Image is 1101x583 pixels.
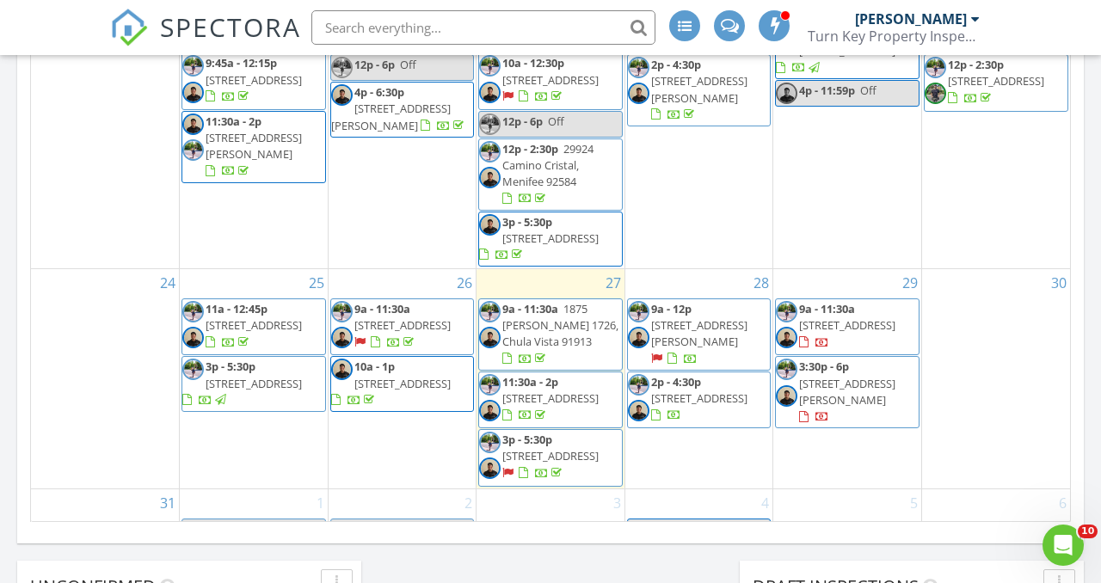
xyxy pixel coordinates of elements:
[502,55,564,71] span: 10a - 12:30p
[206,72,302,88] span: [STREET_ADDRESS]
[400,521,424,537] span: Hold
[799,317,895,333] span: [STREET_ADDRESS]
[502,301,618,366] a: 9a - 11:30a 1875 [PERSON_NAME] 1726, Chula Vista 91913
[1043,525,1084,566] iframe: Intercom live chat
[502,301,618,349] span: 1875 [PERSON_NAME] 1726, Chula Vista 91913
[479,114,501,135] img: anthonyprofilepic.jpg
[651,57,747,122] a: 2p - 4:30p [STREET_ADDRESS][PERSON_NAME]
[206,130,302,162] span: [STREET_ADDRESS][PERSON_NAME]
[502,374,558,390] span: 11:30a - 2p
[28,45,41,58] img: website_grey.svg
[479,457,501,479] img: jrphoto.jpg
[675,521,692,537] span: Off
[502,432,552,447] span: 3p - 5:30p
[628,400,649,421] img: jrphoto.jpg
[479,301,501,322] img: anthonyprofilepic.jpg
[160,9,301,45] span: SPECTORA
[628,327,649,348] img: jrphoto.jpg
[330,356,475,412] a: 10a - 1p [STREET_ADDRESS]
[478,138,623,211] a: 12p - 2:30p 29924 Camino Cristal, Menifee 92584
[502,141,558,156] span: 12p - 2:30p
[206,301,268,316] span: 11a - 12:45p
[924,54,1068,111] a: 12p - 2:30p [STREET_ADDRESS]
[206,359,255,374] span: 3p - 5:30p
[305,269,328,297] a: Go to August 25, 2025
[479,141,501,163] img: anthonyprofilepic.jpg
[651,317,747,349] span: [STREET_ADDRESS][PERSON_NAME]
[750,269,772,297] a: Go to August 28, 2025
[921,269,1070,488] td: Go to August 30, 2025
[331,521,353,543] img: anthonyprofilepic.jpg
[331,327,353,348] img: jrphoto.jpg
[331,359,353,380] img: jrphoto.jpg
[776,301,797,322] img: anthonyprofilepic.jpg
[328,269,477,488] td: Go to August 26, 2025
[1048,269,1070,297] a: Go to August 30, 2025
[479,374,501,396] img: anthonyprofilepic.jpg
[206,317,302,333] span: [STREET_ADDRESS]
[855,10,967,28] div: [PERSON_NAME]
[182,521,204,543] img: anthonyprofilepic.jpg
[331,84,467,132] a: 4p - 6:30p [STREET_ADDRESS][PERSON_NAME]
[354,376,451,391] span: [STREET_ADDRESS]
[171,100,185,114] img: tab_keywords_by_traffic_grey.svg
[799,83,855,98] span: 4p - 11:59p
[948,73,1044,89] span: [STREET_ADDRESS]
[651,57,701,72] span: 2p - 4:30p
[651,390,747,406] span: [STREET_ADDRESS]
[331,57,353,78] img: anthonyprofilepic.jpg
[758,489,772,517] a: Go to September 4, 2025
[181,356,326,412] a: 3p - 5:30p [STREET_ADDRESS]
[181,52,326,109] a: 9:45a - 12:15p [STREET_ADDRESS]
[157,269,179,297] a: Go to August 24, 2025
[182,301,204,322] img: anthonyprofilepic.jpg
[628,83,649,104] img: jrphoto.jpg
[182,55,204,77] img: anthonyprofilepic.jpg
[453,269,476,297] a: Go to August 26, 2025
[860,83,876,98] span: Off
[157,489,179,517] a: Go to August 31, 2025
[799,359,895,424] a: 3:30p - 6p [STREET_ADDRESS][PERSON_NAME]
[775,356,920,428] a: 3:30p - 6p [STREET_ADDRESS][PERSON_NAME]
[479,214,501,236] img: jrphoto.jpg
[45,45,189,58] div: Domain: [DOMAIN_NAME]
[110,9,148,46] img: The Best Home Inspection Software - Spectora
[907,489,921,517] a: Go to September 5, 2025
[776,327,797,348] img: jrphoto.jpg
[354,521,395,537] span: 9a - 12p
[651,374,747,422] a: 2p - 4:30p [STREET_ADDRESS]
[479,55,501,77] img: anthonyprofilepic.jpg
[28,28,41,41] img: logo_orange.svg
[502,390,599,406] span: [STREET_ADDRESS]
[182,359,204,380] img: anthonyprofilepic.jpg
[206,376,302,391] span: [STREET_ADDRESS]
[479,327,501,348] img: jrphoto.jpg
[206,55,302,103] a: 9:45a - 12:15p [STREET_ADDRESS]
[479,214,599,262] a: 3p - 5:30p [STREET_ADDRESS]
[181,298,326,355] a: 11a - 12:45p [STREET_ADDRESS]
[354,359,395,374] span: 10a - 1p
[182,359,302,407] a: 3p - 5:30p [STREET_ADDRESS]
[206,521,225,537] span: 12a
[925,57,946,78] img: anthonyprofilepic.jpg
[548,114,564,129] span: Off
[502,214,552,230] span: 3p - 5:30p
[651,374,701,390] span: 2p - 4:30p
[354,301,451,349] a: 9a - 11:30a [STREET_ADDRESS]
[502,55,599,103] a: 10a - 12:30p [STREET_ADDRESS]
[773,269,922,488] td: Go to August 29, 2025
[502,72,599,88] span: [STREET_ADDRESS]
[899,269,921,297] a: Go to August 29, 2025
[502,448,599,463] span: [STREET_ADDRESS]
[354,57,395,72] span: 12p - 6p
[479,432,501,453] img: anthonyprofilepic.jpg
[477,269,625,488] td: Go to August 27, 2025
[628,374,649,396] img: anthonyprofilepic.jpg
[651,73,747,105] span: [STREET_ADDRESS][PERSON_NAME]
[799,376,895,408] span: [STREET_ADDRESS][PERSON_NAME]
[461,489,476,517] a: Go to September 2, 2025
[313,489,328,517] a: Go to September 1, 2025
[479,82,501,103] img: jrphoto.jpg
[775,298,920,355] a: 9a - 11:30a [STREET_ADDRESS]
[311,10,655,45] input: Search everything...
